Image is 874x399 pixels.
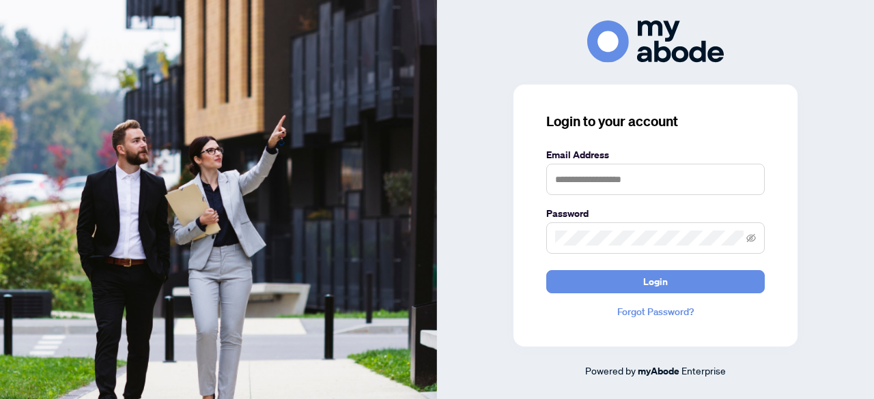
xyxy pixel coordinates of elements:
a: Forgot Password? [546,304,765,319]
label: Password [546,206,765,221]
label: Email Address [546,147,765,162]
span: Powered by [585,364,636,376]
span: eye-invisible [746,233,756,243]
span: Enterprise [681,364,726,376]
button: Login [546,270,765,293]
span: Login [643,271,668,293]
img: ma-logo [587,20,724,62]
a: myAbode [638,364,679,379]
h3: Login to your account [546,112,765,131]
